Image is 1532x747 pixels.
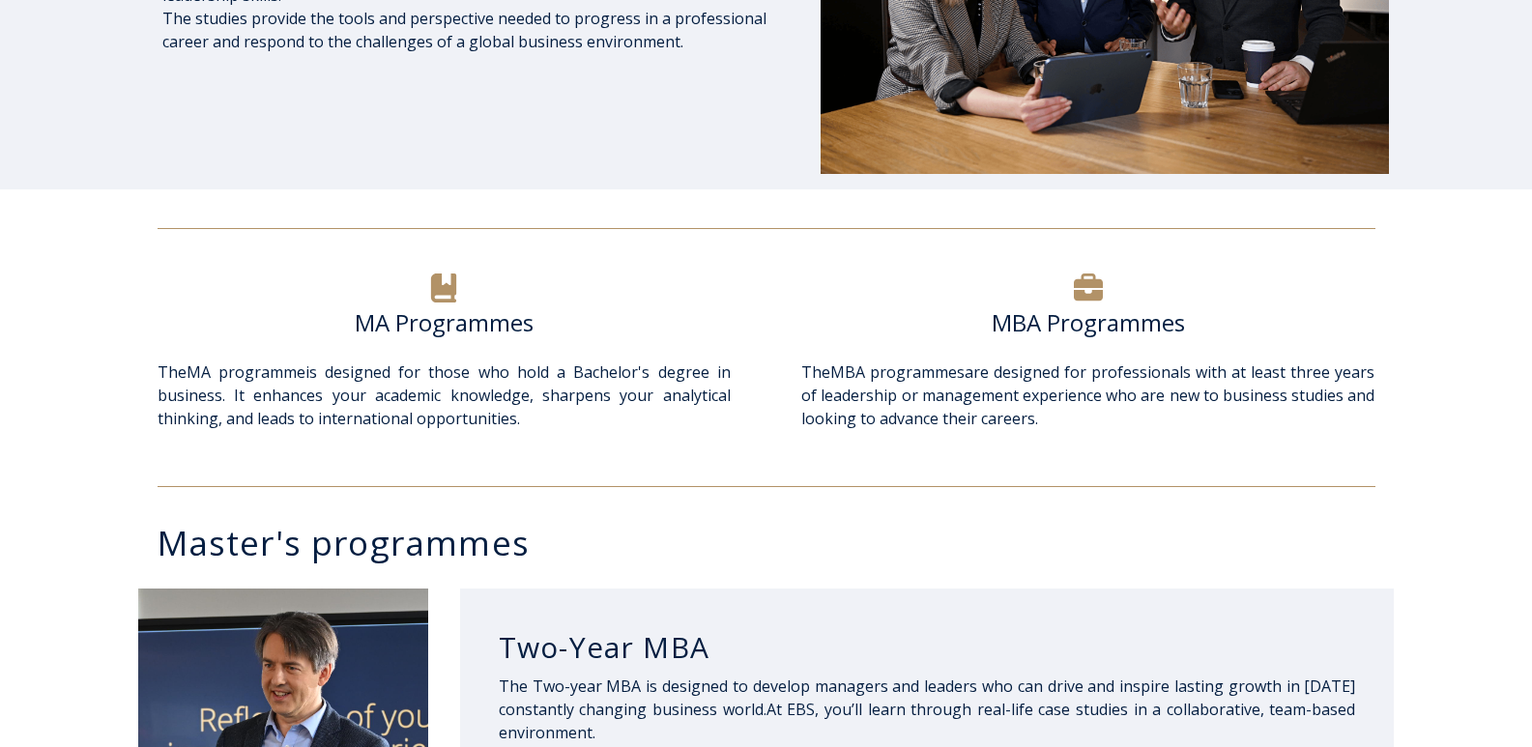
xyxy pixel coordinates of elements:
[187,361,305,383] a: MA programme
[801,361,1374,429] span: The are designed for professionals with at least three years of leadership or management experien...
[158,308,731,337] h6: MA Programmes
[499,629,1356,666] h3: Two-Year MBA
[801,308,1374,337] h6: MBA Programmes
[158,361,731,429] span: The is designed for those who hold a Bachelor's degree in business. It enhances your academic kno...
[830,361,965,383] a: MBA programmes
[158,526,1395,560] h3: Master's programmes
